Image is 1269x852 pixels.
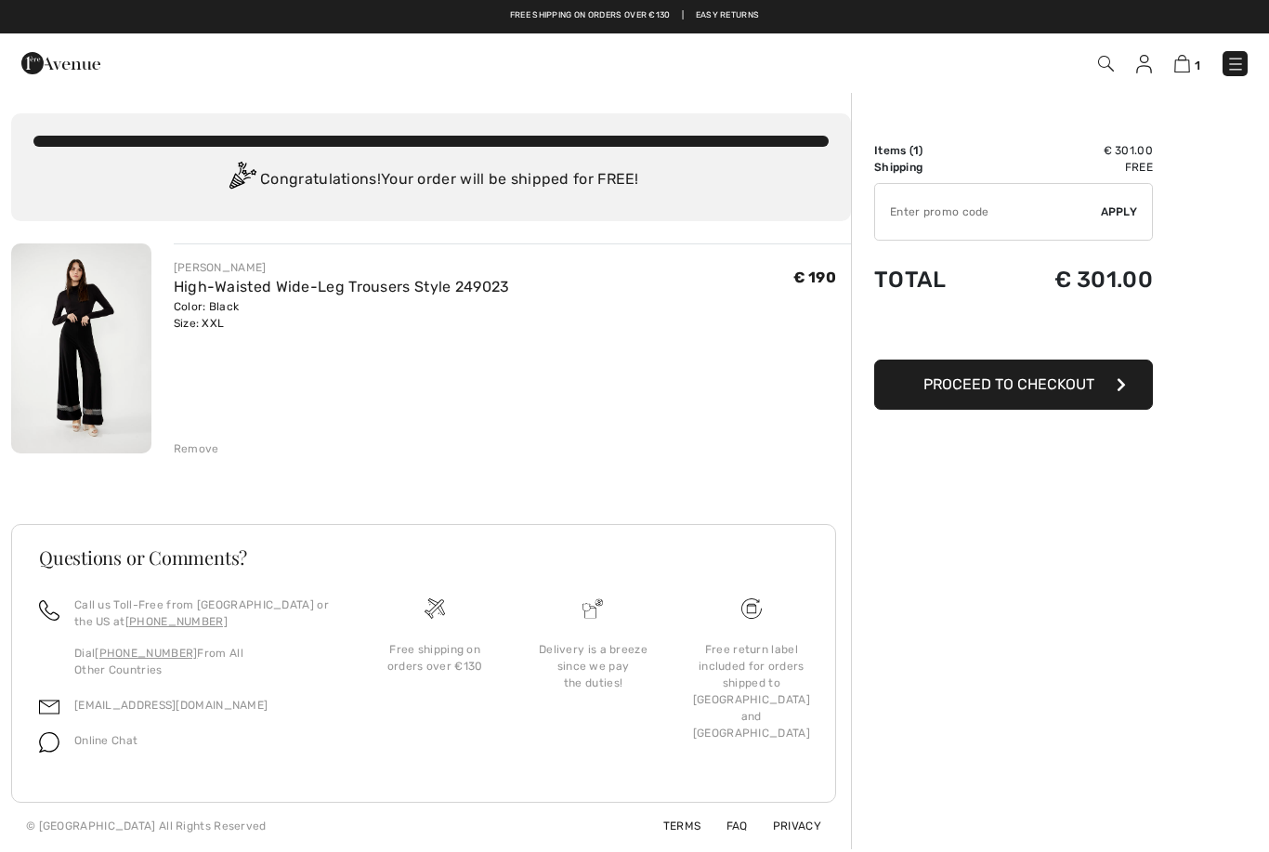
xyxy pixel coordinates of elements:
iframe: PayPal [874,311,1153,353]
img: chat [39,732,59,753]
img: Delivery is a breeze since we pay the duties! [582,598,603,619]
a: Terms [641,819,701,832]
img: 1ère Avenue [21,45,100,82]
a: [EMAIL_ADDRESS][DOMAIN_NAME] [74,699,268,712]
td: Items ( ) [874,142,991,159]
span: 1 [1195,59,1200,72]
div: Delivery is a breeze since we pay the duties! [529,641,657,691]
a: Easy Returns [696,9,760,22]
div: Congratulations! Your order will be shipped for FREE! [33,162,829,199]
a: [PHONE_NUMBER] [95,647,197,660]
a: 1ère Avenue [21,53,100,71]
button: Proceed to Checkout [874,360,1153,410]
div: Free return label included for orders shipped to [GEOGRAPHIC_DATA] and [GEOGRAPHIC_DATA] [687,641,816,741]
p: Call us Toll-Free from [GEOGRAPHIC_DATA] or the US at [74,596,334,630]
div: © [GEOGRAPHIC_DATA] All Rights Reserved [26,818,267,834]
img: call [39,600,59,621]
a: 1 [1174,52,1200,74]
span: 1 [913,144,919,157]
a: Privacy [751,819,821,832]
div: Remove [174,440,219,457]
span: Proceed to Checkout [923,375,1094,393]
div: Color: Black Size: XXL [174,298,510,332]
span: Apply [1101,203,1138,220]
a: [PHONE_NUMBER] [125,615,228,628]
img: Free shipping on orders over &#8364;130 [425,598,445,619]
p: Dial From All Other Countries [74,645,334,678]
div: Free shipping on orders over €130 [371,641,499,675]
td: Total [874,248,991,311]
a: Free shipping on orders over €130 [510,9,671,22]
a: FAQ [704,819,748,832]
td: € 301.00 [991,142,1153,159]
input: Promo code [875,184,1101,240]
h3: Questions or Comments? [39,548,808,567]
img: Shopping Bag [1174,55,1190,72]
span: | [682,9,684,22]
img: Menu [1226,55,1245,73]
img: Free shipping on orders over &#8364;130 [741,598,762,619]
span: € 190 [793,269,837,286]
td: Shipping [874,159,991,176]
img: Search [1098,56,1114,72]
a: High-Waisted Wide-Leg Trousers Style 249023 [174,278,510,295]
td: Free [991,159,1153,176]
img: High-Waisted Wide-Leg Trousers Style 249023 [11,243,151,453]
img: email [39,697,59,717]
span: Online Chat [74,734,137,747]
td: € 301.00 [991,248,1153,311]
img: My Info [1136,55,1152,73]
img: Congratulation2.svg [223,162,260,199]
div: [PERSON_NAME] [174,259,510,276]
